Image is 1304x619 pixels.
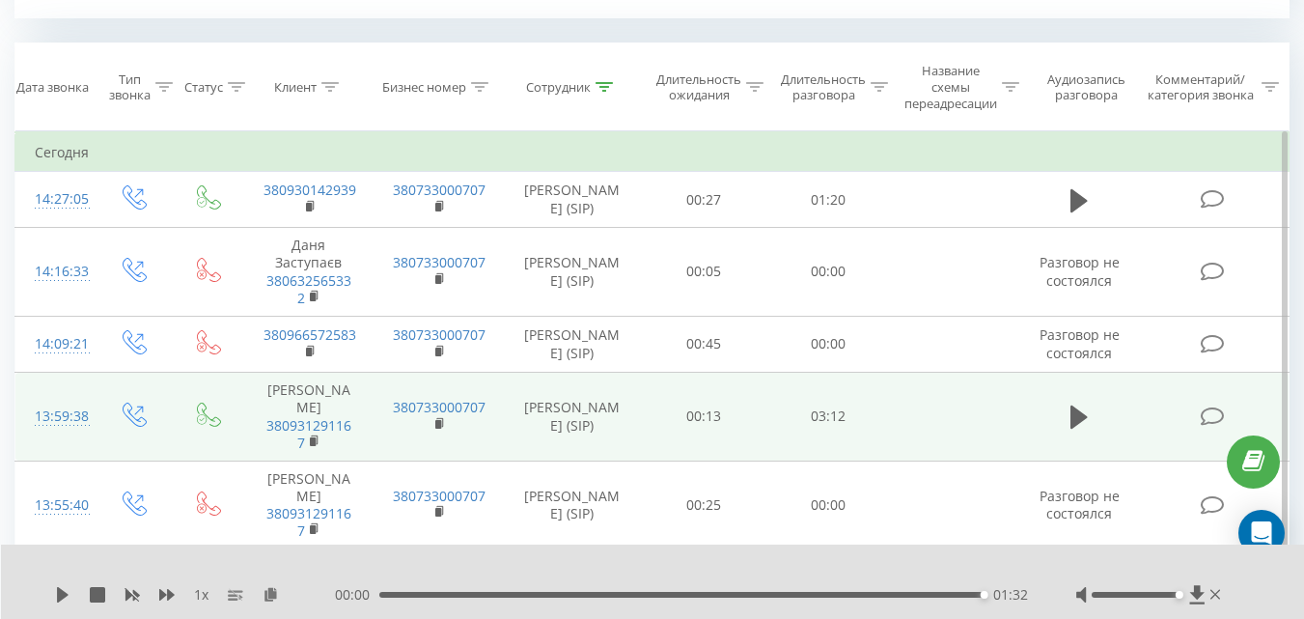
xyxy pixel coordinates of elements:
div: Комментарий/категория звонка [1144,71,1257,104]
td: [PERSON_NAME] (SIP) [503,172,642,228]
div: 14:09:21 [35,325,75,363]
span: 01:32 [993,585,1028,605]
div: Дата звонка [16,79,89,96]
td: 00:25 [642,461,766,549]
td: [PERSON_NAME] (SIP) [503,461,642,549]
td: 00:45 [642,316,766,372]
div: Статус [184,79,223,96]
a: 380966572583 [264,325,356,344]
div: Accessibility label [1176,591,1183,599]
div: 14:27:05 [35,181,75,218]
div: Тип звонка [109,71,151,104]
span: 1 x [194,585,208,605]
div: Название схемы переадресации [904,63,997,112]
td: [PERSON_NAME] [244,373,374,462]
div: Аудиозапись разговора [1038,71,1135,104]
div: Клиент [274,79,317,96]
td: 00:00 [766,316,891,372]
a: 380632565332 [266,271,351,307]
td: Даня Заступаєв [244,228,374,317]
td: 03:12 [766,373,891,462]
a: 380733000707 [393,398,486,416]
div: Длительность разговора [781,71,866,104]
td: 00:13 [642,373,766,462]
span: 00:00 [335,585,379,605]
span: Разговор не состоялся [1040,325,1120,361]
a: 380733000707 [393,325,486,344]
td: [PERSON_NAME] (SIP) [503,228,642,317]
td: 00:00 [766,228,891,317]
a: 380733000707 [393,181,486,199]
td: [PERSON_NAME] (SIP) [503,316,642,372]
span: Разговор не состоялся [1040,253,1120,289]
td: 00:27 [642,172,766,228]
a: 380930142939 [264,181,356,199]
div: 13:55:40 [35,487,75,524]
div: Длительность ожидания [656,71,741,104]
td: 00:05 [642,228,766,317]
a: 380931291167 [266,416,351,452]
td: Сегодня [15,133,1290,172]
div: Сотрудник [526,79,591,96]
div: Open Intercom Messenger [1238,510,1285,556]
a: 380733000707 [393,487,486,505]
td: 01:20 [766,172,891,228]
td: [PERSON_NAME] (SIP) [503,373,642,462]
div: 13:59:38 [35,398,75,436]
td: 00:00 [766,461,891,549]
span: Разговор не состоялся [1040,487,1120,522]
a: 380931291167 [266,504,351,540]
div: 14:16:33 [35,253,75,291]
div: Accessibility label [981,591,988,599]
div: Бизнес номер [382,79,466,96]
a: 380733000707 [393,253,486,271]
td: [PERSON_NAME] [244,461,374,549]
